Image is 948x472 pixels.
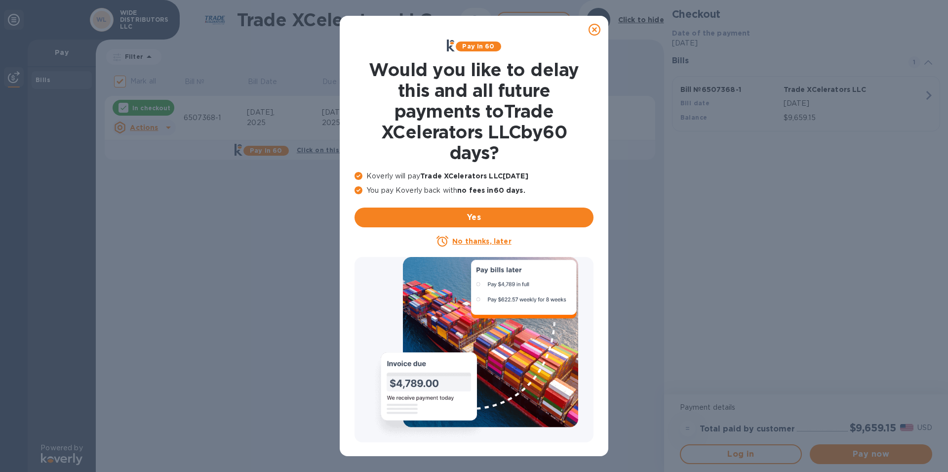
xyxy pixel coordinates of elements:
b: no fees in 60 days . [457,186,525,194]
b: Trade XCelerators LLC [DATE] [420,172,528,180]
span: Yes [362,212,586,223]
h1: Would you like to delay this and all future payments to Trade XCelerators LLC by 60 days ? [355,59,593,163]
p: You pay Koverly back with [355,185,593,196]
button: Yes [355,208,593,227]
u: No thanks, later [452,237,511,245]
p: Koverly will pay [355,171,593,181]
b: Pay in 60 [462,43,494,50]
